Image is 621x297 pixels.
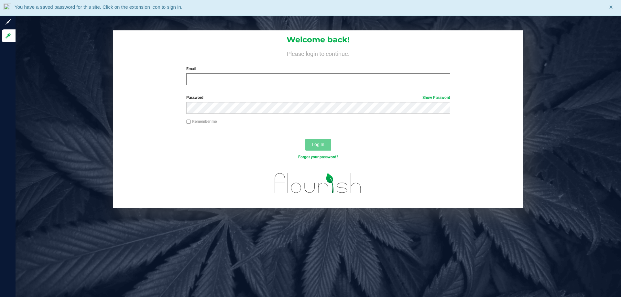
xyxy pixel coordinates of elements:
span: X [609,4,613,11]
inline-svg: Sign up [5,19,11,25]
h4: Please login to continue. [113,49,523,57]
label: Email [186,66,450,72]
inline-svg: Log in [5,33,11,39]
span: You have a saved password for this site. Click on the extension icon to sign in. [15,4,182,10]
label: Remember me [186,119,217,124]
span: Log In [312,142,324,147]
h1: Welcome back! [113,36,523,44]
button: Log In [305,139,331,151]
a: Forgot your password? [298,155,338,159]
a: Show Password [422,95,450,100]
span: Password [186,95,203,100]
img: notLoggedInIcon.png [4,4,11,12]
img: flourish_logo.svg [267,167,369,200]
input: Remember me [186,120,191,124]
